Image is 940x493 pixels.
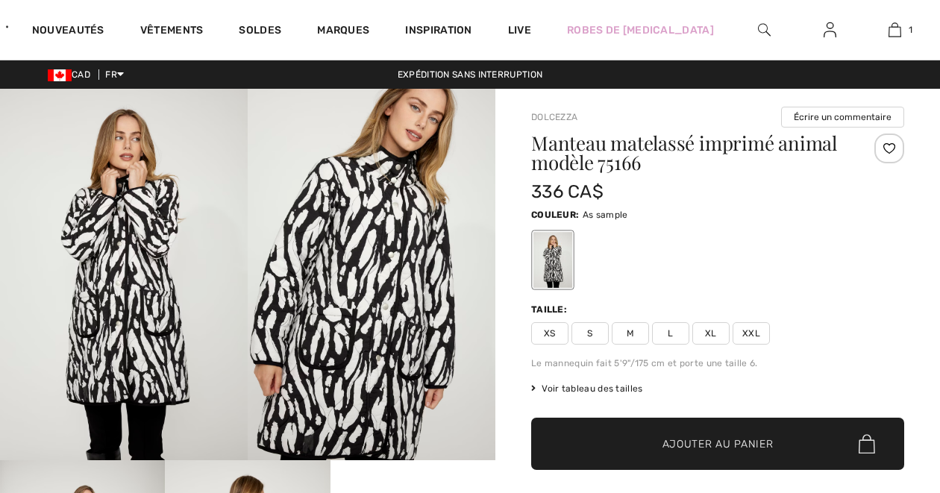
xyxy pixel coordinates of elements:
[531,134,842,172] h1: Manteau matelassé imprimé animal modèle 75166
[824,21,836,39] img: Mes infos
[652,322,689,345] span: L
[781,107,904,128] button: Écrire un commentaire
[317,24,369,40] a: Marques
[531,112,577,122] a: Dolcezza
[531,418,904,470] button: Ajouter au panier
[889,21,901,39] img: Mon panier
[48,69,72,81] img: Canadian Dollar
[812,21,848,40] a: Se connecter
[105,69,124,80] span: FR
[531,303,570,316] div: Taille:
[692,322,730,345] span: XL
[863,21,927,39] a: 1
[909,23,912,37] span: 1
[248,89,495,460] img: Manteau matelass&eacute; imprim&eacute; animal mod&egrave;le 75166. 2
[508,22,531,38] a: Live
[405,24,471,40] span: Inspiration
[733,322,770,345] span: XXL
[140,24,204,40] a: Vêtements
[6,12,8,42] img: 1ère Avenue
[662,436,774,452] span: Ajouter au panier
[531,322,568,345] span: XS
[533,232,572,288] div: As sample
[612,322,649,345] span: M
[859,434,875,453] img: Bag.svg
[567,22,714,38] a: Robes de [MEDICAL_DATA]
[758,21,771,39] img: recherche
[32,24,104,40] a: Nouveautés
[239,24,281,40] a: Soldes
[48,69,96,80] span: CAD
[531,181,604,202] span: 336 CA$
[583,210,628,220] span: As sample
[531,382,643,395] span: Voir tableau des tailles
[571,322,609,345] span: S
[531,357,904,370] div: Le mannequin fait 5'9"/175 cm et porte une taille 6.
[531,210,579,220] span: Couleur:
